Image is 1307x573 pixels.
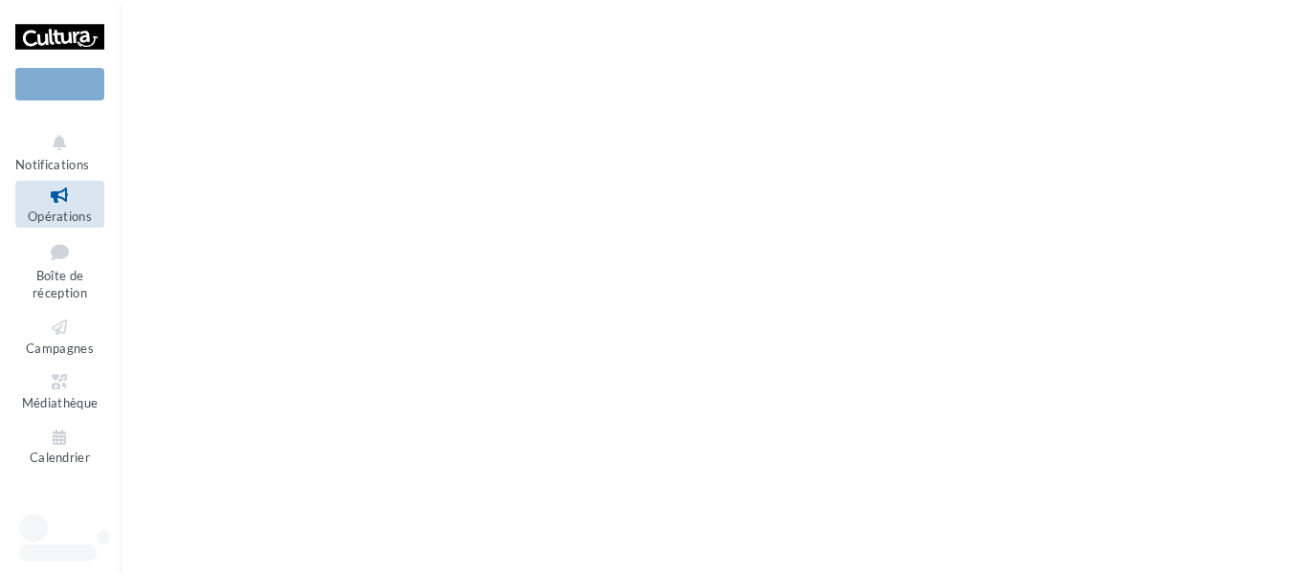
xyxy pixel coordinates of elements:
div: Nouvelle campagne [15,68,104,100]
span: Notifications [15,157,89,172]
a: Campagnes [15,313,104,360]
span: Campagnes [26,341,94,356]
span: Calendrier [30,451,90,466]
span: Opérations [28,209,92,224]
a: Boîte de réception [15,235,104,305]
a: Calendrier [15,423,104,470]
span: Boîte de réception [33,268,87,301]
a: Opérations [15,181,104,228]
span: Médiathèque [22,395,99,410]
a: Médiathèque [15,367,104,414]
